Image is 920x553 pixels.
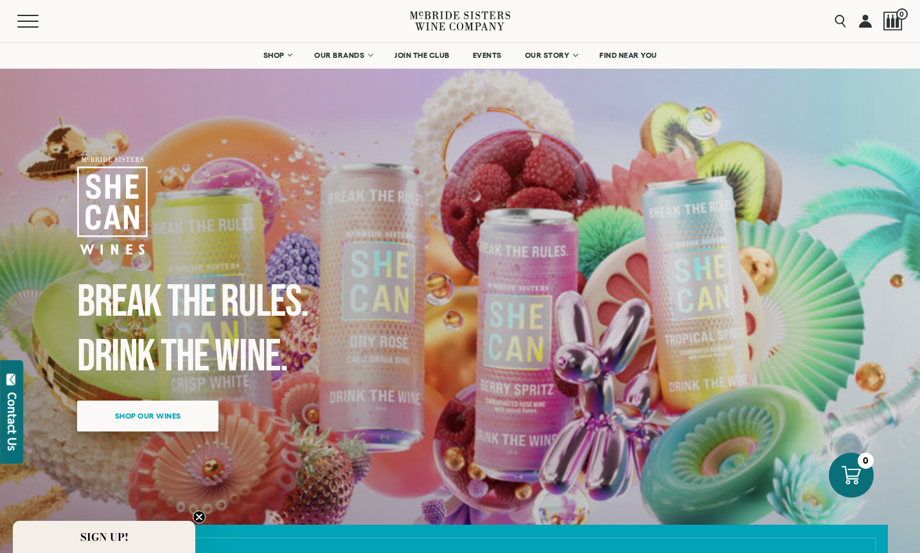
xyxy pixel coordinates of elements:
a: OUR BRANDS [306,42,380,68]
span: SIGN UP! [80,529,128,545]
span: FIND NEAR YOU [599,51,657,60]
button: Mobile Menu Trigger [17,15,64,28]
a: Shop our wines [77,401,218,431]
span: SHOP [263,51,285,60]
div: Contact Us [6,392,19,451]
span: OUR STORY [525,51,570,60]
a: FIND NEAR YOU [591,42,666,68]
span: Drink [77,330,155,384]
span: JOIN THE CLUB [394,51,450,60]
span: Shop our wines [93,403,204,428]
span: EVENTS [473,51,502,60]
span: the [167,275,215,329]
a: EVENTS [464,42,510,68]
div: SIGN UP!Close teaser [13,521,195,553]
span: Break [77,275,161,329]
span: Wine. [215,330,287,384]
div: 0 [858,453,874,469]
button: Close teaser [193,511,206,523]
a: OUR STORY [517,42,585,68]
span: OUR BRANDS [314,51,364,60]
span: the [161,330,209,384]
span: Rules. [221,275,308,329]
a: JOIN THE CLUB [386,42,458,68]
a: SHOP [254,42,299,68]
span: 0 [896,8,908,20]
